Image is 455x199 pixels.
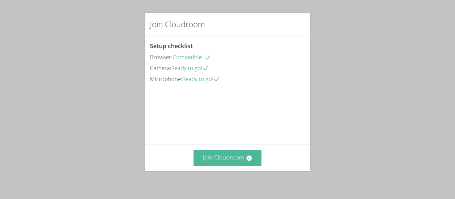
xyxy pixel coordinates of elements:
span: Browser: [150,53,173,61]
span: Microphone: [150,75,182,83]
span: Camera: [150,64,171,72]
button: Join Cloudroom [194,150,262,166]
span: Ready to go! [171,64,209,72]
span: Setup checklist [150,42,193,50]
span: Compatible [173,53,211,61]
h2: Join Cloudroom [150,18,205,30]
span: Ready to go! [182,75,220,83]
